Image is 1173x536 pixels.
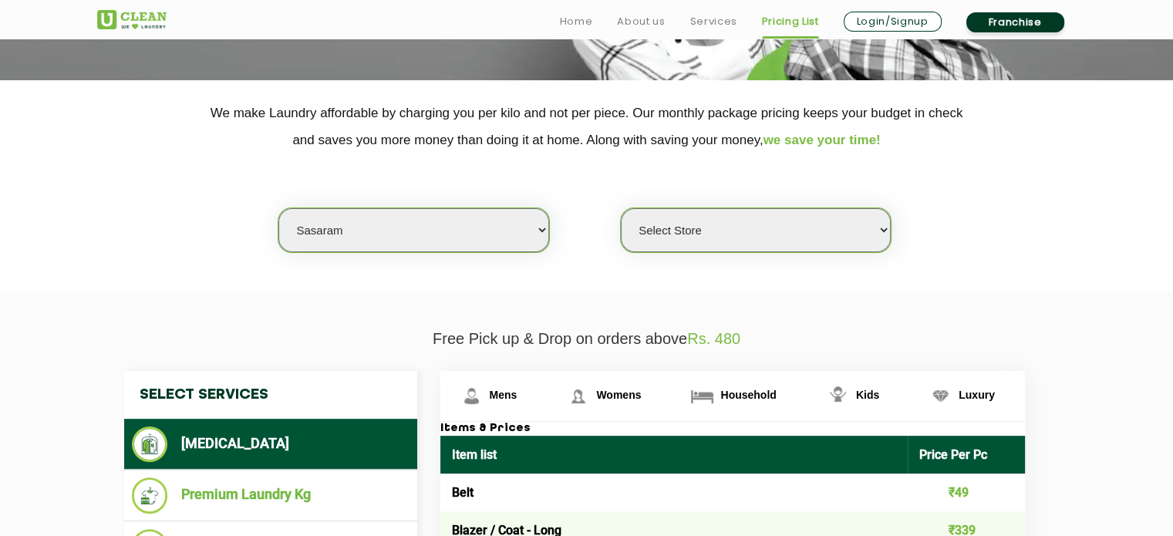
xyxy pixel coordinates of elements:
[132,477,410,514] li: Premium Laundry Kg
[440,422,1025,436] h3: Items & Prices
[763,133,881,147] span: we save your time!
[97,10,167,29] img: UClean Laundry and Dry Cleaning
[927,383,954,410] img: Luxury
[458,383,485,410] img: Mens
[844,12,942,32] a: Login/Signup
[596,389,641,401] span: Womens
[687,330,740,347] span: Rs. 480
[124,371,417,419] h4: Select Services
[689,12,736,31] a: Services
[490,389,517,401] span: Mens
[132,426,168,462] img: Dry Cleaning
[97,330,1077,348] p: Free Pick up & Drop on orders above
[132,477,168,514] img: Premium Laundry Kg
[560,12,593,31] a: Home
[908,436,1025,474] th: Price Per Pc
[617,12,665,31] a: About us
[856,389,879,401] span: Kids
[959,389,995,401] span: Luxury
[720,389,776,401] span: Household
[440,474,908,511] td: Belt
[132,426,410,462] li: [MEDICAL_DATA]
[966,12,1064,32] a: Franchise
[440,436,908,474] th: Item list
[689,383,716,410] img: Household
[762,12,819,31] a: Pricing List
[824,383,851,410] img: Kids
[565,383,592,410] img: Womens
[97,99,1077,153] p: We make Laundry affordable by charging you per kilo and not per piece. Our monthly package pricin...
[908,474,1025,511] td: ₹49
